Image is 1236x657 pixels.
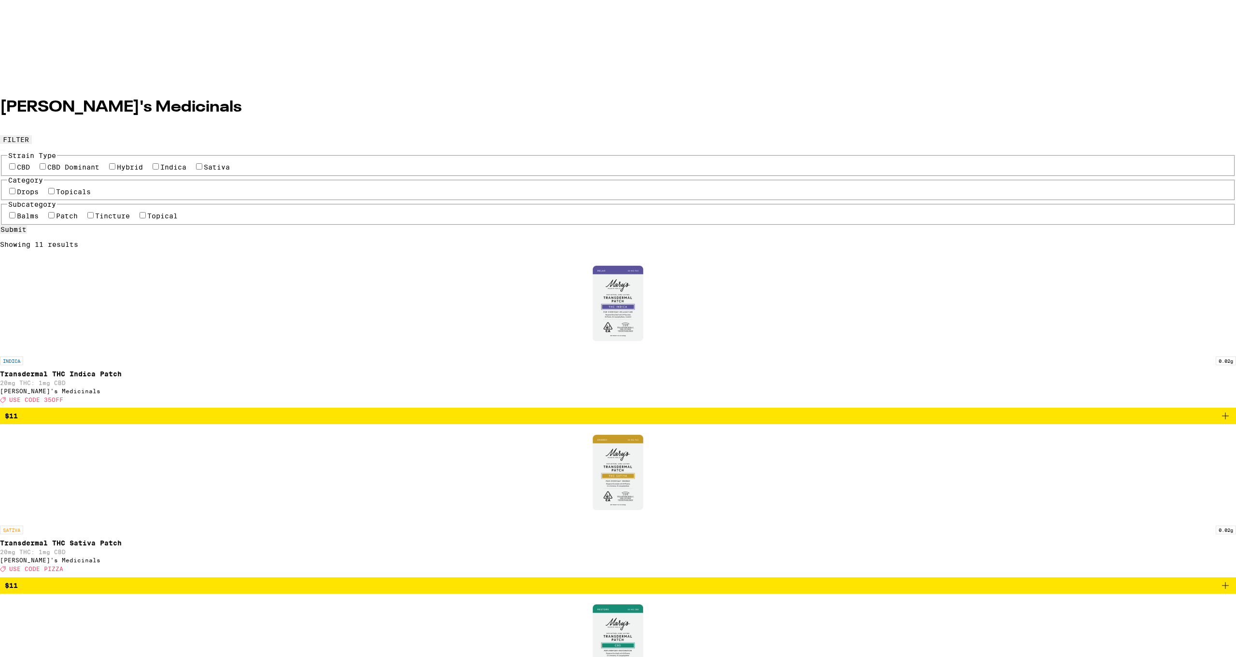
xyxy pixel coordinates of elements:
label: Balms [17,212,39,220]
label: Topical [147,212,178,220]
p: 0.02g [1216,357,1236,365]
span: $11 [5,582,18,589]
legend: Category [7,176,44,184]
label: Drops [17,188,39,196]
label: Topicals [56,188,91,196]
label: Sativa [204,163,230,171]
span: USE CODE PIZZA [9,566,63,572]
label: Indica [160,163,186,171]
p: 0.02g [1216,526,1236,534]
label: Tincture [95,212,130,220]
span: USE CODE 35OFF [9,397,63,403]
label: Hybrid [117,163,143,171]
legend: Subcategory [7,200,57,208]
label: CBD Dominant [47,163,99,171]
label: Patch [56,212,78,220]
legend: Strain Type [7,152,57,159]
img: Mary's Medicinals - Transdermal THC Indica Patch [570,255,666,352]
img: Mary's Medicinals - Transdermal THC Sativa Patch [570,424,666,521]
label: CBD [17,163,30,171]
span: $11 [5,412,18,420]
